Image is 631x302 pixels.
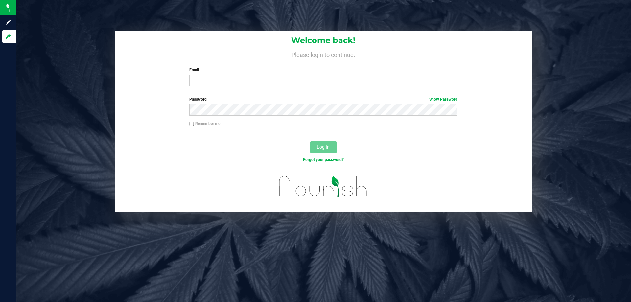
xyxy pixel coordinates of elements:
[115,36,532,45] h1: Welcome back!
[310,141,337,153] button: Log In
[189,122,194,126] input: Remember me
[189,67,457,73] label: Email
[317,144,330,150] span: Log In
[429,97,457,102] a: Show Password
[271,170,375,203] img: flourish_logo.svg
[189,97,207,102] span: Password
[5,19,12,26] inline-svg: Sign up
[189,121,220,127] label: Remember me
[303,157,344,162] a: Forgot your password?
[115,50,532,58] h4: Please login to continue.
[5,33,12,40] inline-svg: Log in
